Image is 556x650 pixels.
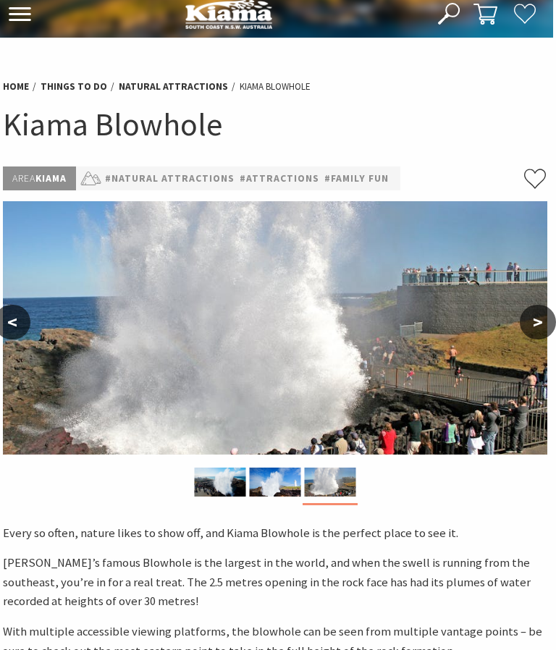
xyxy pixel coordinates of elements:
p: Kiama [3,166,76,190]
img: Kiama Blowhole [250,468,301,497]
p: [PERSON_NAME]’s famous Blowhole is the largest in the world, and when the swell is running from t... [3,554,547,612]
a: #Natural Attractions [105,170,235,187]
a: Things To Do [41,80,107,93]
a: Natural Attractions [119,80,228,93]
p: Every so often, nature likes to show off, and Kiama Blowhole is the perfect place to see it. [3,524,547,544]
img: Kiama Blowhole [3,201,547,455]
img: Kiama Blowhole [305,468,356,497]
li: Kiama Blowhole [240,80,311,95]
h1: Kiama Blowhole [3,104,547,145]
a: #Attractions [240,170,319,187]
img: Close up of the Kiama Blowhole [195,468,246,497]
span: Area [12,172,35,185]
a: #Family Fun [324,170,389,187]
a: Home [3,80,29,93]
button: > [520,305,556,339]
